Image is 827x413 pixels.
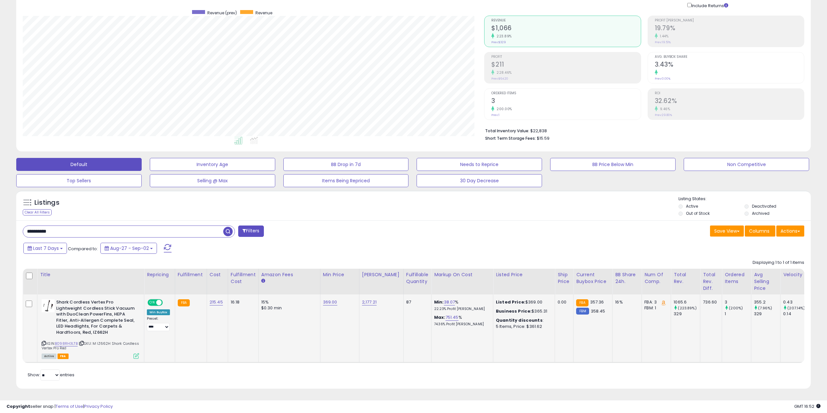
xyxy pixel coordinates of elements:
div: Preset: [147,316,170,331]
a: 2,177.21 [362,299,377,305]
button: 30 Day Decrease [417,174,542,187]
li: $22,838 [485,126,799,134]
a: B098RH3LTB [55,341,78,346]
span: ON [148,300,156,305]
div: seller snap | | [6,404,113,410]
b: Min: [434,299,444,305]
b: Total Inventory Value: [485,128,529,134]
span: Revenue [491,19,640,22]
span: Compared to: [68,246,98,252]
a: Privacy Policy [84,403,113,409]
h2: 19.79% [655,24,804,33]
small: (223.89%) [678,305,696,311]
div: Include Returns [682,2,736,9]
small: Prev: $64.20 [491,77,508,81]
div: 0.14 [783,311,809,317]
h2: 32.62% [655,97,804,106]
h2: $1,066 [491,24,640,33]
div: 355.2 [754,299,780,305]
button: Selling @ Max [150,174,275,187]
div: Title [40,271,141,278]
p: Listing States: [678,196,811,202]
div: Fulfillable Quantity [406,271,429,285]
span: 2025-09-10 16:52 GMT [794,403,821,409]
small: Amazon Fees. [261,278,265,284]
small: 1.44% [658,34,669,39]
small: Prev: $329 [491,40,506,44]
b: Listed Price: [496,299,525,305]
h2: $211 [491,61,640,70]
small: FBA [576,299,588,306]
div: Min Price [323,271,356,278]
small: 9.46% [658,107,670,111]
div: Ordered Items [725,271,748,285]
small: (7.96%) [758,305,772,311]
button: Save View [710,226,744,237]
button: BB Drop in 7d [283,158,409,171]
div: 16.18 [231,299,253,305]
div: Num of Comp. [644,271,668,285]
div: Listed Price [496,271,552,278]
span: All listings currently available for purchase on Amazon [42,354,57,359]
img: 31riGie8NwL._SL40_.jpg [42,299,55,312]
div: Win BuyBox [147,309,170,315]
h2: 3.43% [655,61,804,70]
button: Aug-27 - Sep-02 [100,243,157,254]
div: $369.00 [496,299,550,305]
div: Velocity [783,271,807,278]
button: Inventory Age [150,158,275,171]
div: Clear All Filters [23,209,52,215]
span: ROI [655,92,804,95]
label: Out of Stock [686,211,710,216]
button: Columns [745,226,775,237]
strong: Copyright [6,403,30,409]
span: Last 7 Days [33,245,59,252]
button: BB Price Below Min [550,158,676,171]
div: 329 [674,311,700,317]
th: The percentage added to the cost of goods (COGS) that forms the calculator for Min & Max prices. [432,269,493,294]
span: Profit [491,55,640,59]
p: 74.36% Profit [PERSON_NAME] [434,322,488,327]
small: (207.14%) [787,305,805,311]
small: Prev: 29.80% [655,113,672,117]
div: 0.43 [783,299,809,305]
small: 223.89% [494,34,512,39]
div: [PERSON_NAME] [362,271,401,278]
b: Max: [434,314,446,320]
span: Aug-27 - Sep-02 [110,245,149,252]
a: 369.00 [323,299,337,305]
div: Fulfillment [178,271,204,278]
div: Markup on Cost [434,271,490,278]
small: (200%) [729,305,743,311]
div: 87 [406,299,426,305]
span: $15.59 [537,135,549,141]
div: 736.60 [703,299,717,305]
div: Fulfillment Cost [231,271,256,285]
div: $365.31 [496,308,550,314]
div: Total Rev. [674,271,697,285]
span: Columns [749,228,769,234]
div: Total Rev. Diff. [703,271,719,292]
button: Actions [776,226,804,237]
div: : [496,317,550,323]
div: ASIN: [42,299,139,358]
div: 16% [615,299,637,305]
div: FBM: 1 [644,305,666,311]
a: 751.45 [446,314,459,321]
div: Ship Price [558,271,571,285]
p: 22.23% Profit [PERSON_NAME] [434,307,488,311]
h2: 3 [491,97,640,106]
a: 38.07 [444,299,455,305]
button: Filters [238,226,264,237]
span: Revenue (prev) [207,10,237,16]
small: FBM [576,308,589,315]
span: Show: entries [28,372,74,378]
span: Avg. Buybox Share [655,55,804,59]
small: FBA [178,299,190,306]
span: 357.36 [590,299,604,305]
div: 3 [725,299,751,305]
div: FBA: 3 [644,299,666,305]
div: 1065.6 [674,299,700,305]
div: Amazon Fees [261,271,317,278]
button: Last 7 Days [23,243,67,254]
